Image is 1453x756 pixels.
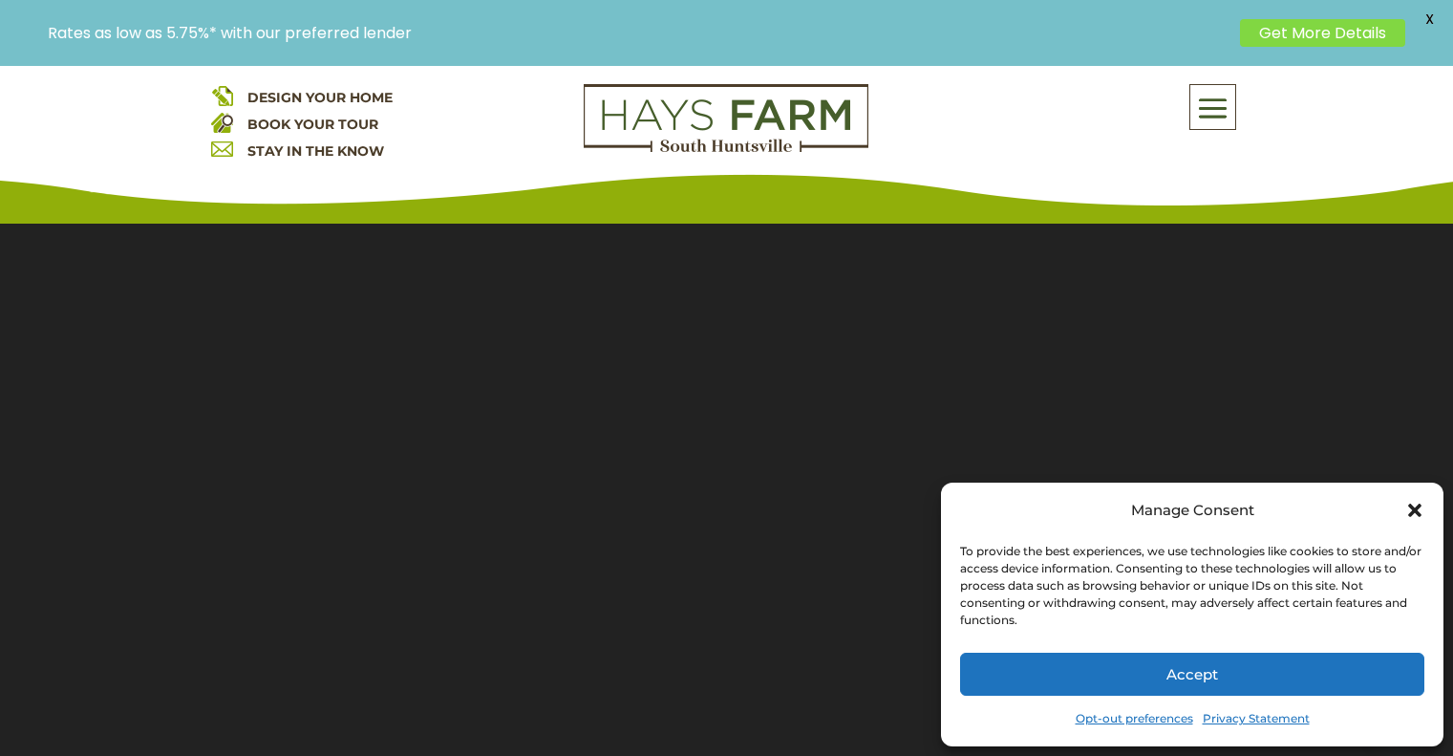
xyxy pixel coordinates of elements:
a: Opt-out preferences [1076,705,1193,732]
div: Close dialog [1405,501,1424,520]
span: X [1415,5,1443,33]
a: STAY IN THE KNOW [247,142,384,160]
img: Logo [584,84,868,153]
button: Accept [960,653,1424,696]
div: To provide the best experiences, we use technologies like cookies to store and/or access device i... [960,543,1422,629]
p: Rates as low as 5.75%* with our preferred lender [48,24,1230,42]
a: Privacy Statement [1203,705,1310,732]
a: hays farm homes huntsville development [584,140,868,157]
img: design your home [211,84,233,106]
a: DESIGN YOUR HOME [247,89,393,106]
a: BOOK YOUR TOUR [247,116,378,133]
div: Manage Consent [1131,497,1254,524]
a: Get More Details [1240,19,1405,47]
img: book your home tour [211,111,233,133]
